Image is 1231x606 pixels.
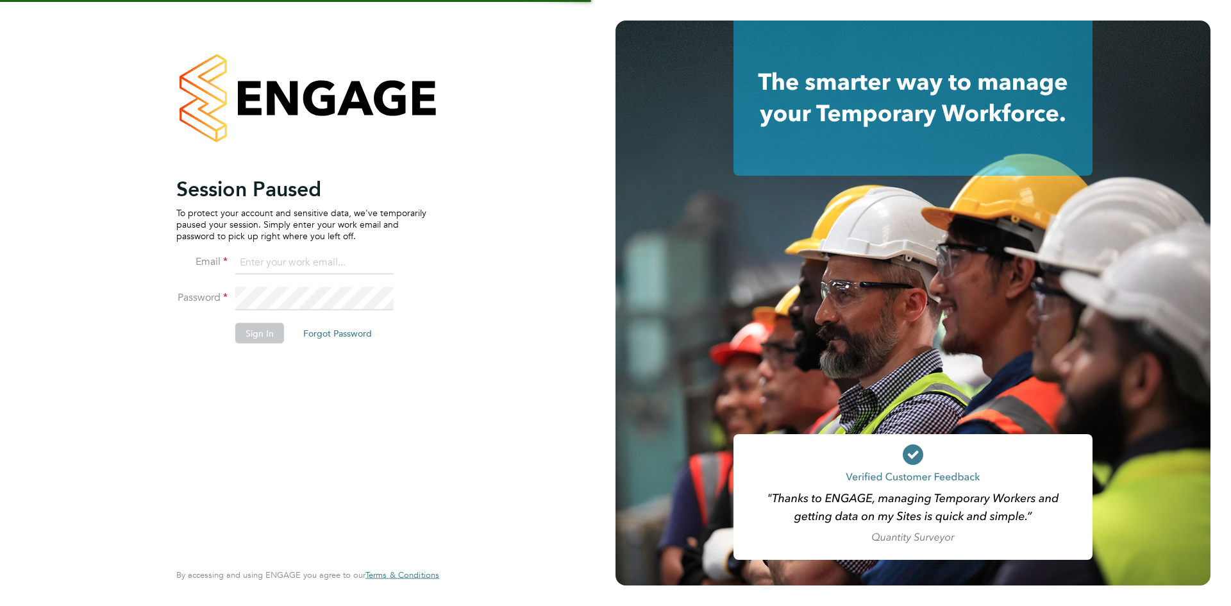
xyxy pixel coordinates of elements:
h2: Session Paused [176,176,426,201]
input: Enter your work email... [235,251,394,274]
label: Email [176,255,228,268]
button: Forgot Password [293,323,382,343]
span: Terms & Conditions [365,569,439,580]
button: Sign In [235,323,284,343]
a: Terms & Conditions [365,570,439,580]
span: By accessing and using ENGAGE you agree to our [176,569,439,580]
label: Password [176,290,228,304]
p: To protect your account and sensitive data, we've temporarily paused your session. Simply enter y... [176,206,426,242]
